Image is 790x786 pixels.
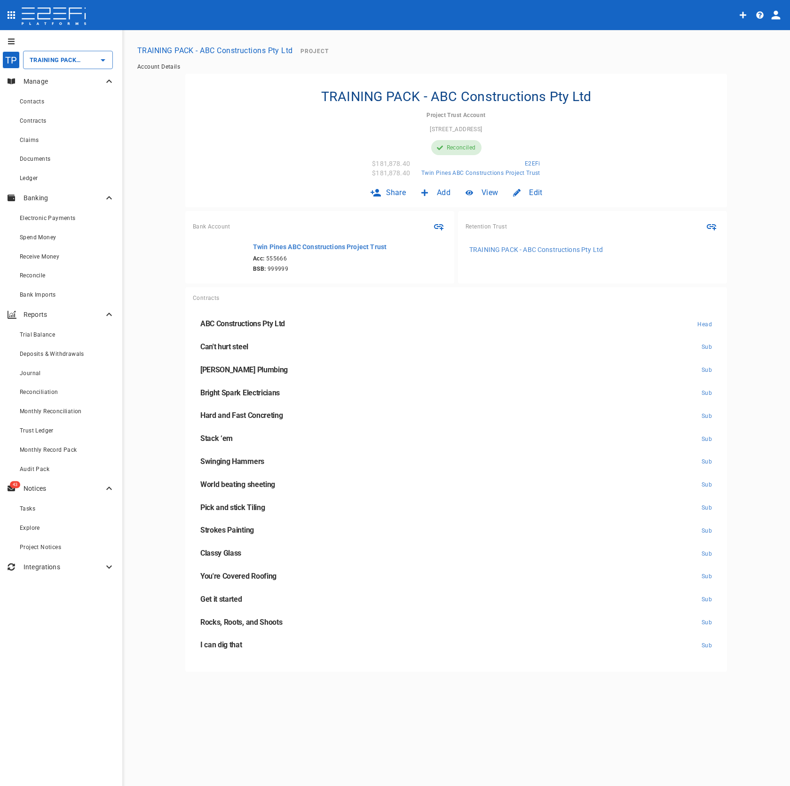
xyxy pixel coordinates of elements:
[321,89,592,104] h4: TRAINING PACK - ABC Constructions Pty Ltd
[24,484,103,493] p: Notices
[702,573,712,580] span: Sub
[20,175,38,181] span: Ledger
[193,634,719,657] a: I can dig thatSub
[2,51,20,69] div: TP
[193,313,719,336] a: ABC Constructions Pty LtdHead
[253,255,387,262] span: 555666
[200,618,282,627] span: Rocks, Roots, and Shoots
[20,118,47,124] span: Contracts
[193,588,719,611] a: Get it startedSub
[506,181,550,204] div: Edit
[20,408,82,415] span: Monthly Reconciliation
[363,181,414,204] div: Share
[702,344,712,350] span: Sub
[702,527,712,534] span: Sub
[421,170,540,176] span: Twin Pines ABC Constructions Project Trust
[702,596,712,603] span: Sub
[200,549,241,558] span: Classy Glass
[300,48,329,55] span: Project
[193,611,719,634] a: Rocks, Roots, and ShootsSub
[193,450,719,473] a: Swinging HammersSub
[193,542,719,565] a: Classy GlassSub
[200,319,285,328] span: ABC Constructions Pty Ltd
[200,342,248,351] span: Can't hurt steel
[193,427,719,450] a: Stack ‘emSub
[697,321,712,328] span: Head
[193,336,719,359] a: Can't hurt steelSub
[24,193,103,203] p: Banking
[386,187,406,198] span: Share
[703,219,719,235] button: Link RTA
[20,331,55,338] span: Trial Balance
[427,112,485,118] span: Project Trust Account
[200,595,242,604] span: Get it started
[193,359,719,382] a: [PERSON_NAME] PlumbingSub
[20,525,40,531] span: Explore
[20,156,51,162] span: Documents
[20,272,46,279] span: Reconcile
[482,187,498,198] span: View
[27,55,82,65] input: TRAINING PACK - ABC Constructions Pty Ltd
[193,496,719,519] a: Pick and stick TilingSub
[431,219,447,235] span: Connect Bank Feed
[200,526,254,534] span: Strokes Painting
[702,390,712,396] span: Sub
[702,413,712,419] span: Sub
[20,389,58,395] span: Reconciliation
[20,351,84,357] span: Deposits & Withdrawals
[200,411,283,420] span: Hard and Fast Concreting
[200,388,280,397] span: Bright Spark Electricians
[430,126,482,133] span: [STREET_ADDRESS]
[529,187,542,198] span: Edit
[96,54,110,67] button: Open
[372,168,410,178] p: $181,878.40
[253,255,265,262] b: Acc:
[137,63,775,70] nav: breadcrumb
[372,159,410,168] p: $181,878.40
[20,544,61,550] span: Project Notices
[20,253,59,260] span: Receive Money
[525,160,540,167] span: E2EFi
[20,291,56,298] span: Bank Imports
[200,365,288,374] span: [PERSON_NAME] Plumbing
[466,242,719,257] a: TRAINING PACK - ABC Constructions Pty Ltd
[193,382,719,405] a: Bright Spark ElectriciansSub
[702,619,712,626] span: Sub
[193,295,220,301] span: Contracts
[20,137,39,143] span: Claims
[20,234,56,241] span: Spend Money
[702,367,712,373] span: Sub
[20,447,77,453] span: Monthly Record Pack
[24,77,103,86] p: Manage
[20,98,44,105] span: Contacts
[20,427,54,434] span: Trust Ledger
[200,434,233,443] span: Stack ‘em
[437,187,450,198] span: Add
[413,181,458,204] div: Add
[702,481,712,488] span: Sub
[20,215,76,221] span: Electronic Payments
[702,642,712,649] span: Sub
[458,181,506,204] div: View
[253,266,266,272] b: BSB:
[134,41,297,60] button: TRAINING PACK - ABC Constructions Pty Ltd
[702,436,712,442] span: Sub
[193,404,719,427] a: Hard and Fast ConcretingSub
[193,473,719,496] a: World beating sheetingSub
[137,63,180,70] a: Account Details
[24,310,103,319] p: Reports
[702,550,712,557] span: Sub
[20,370,41,377] span: Journal
[20,466,49,472] span: Audit Pack
[200,457,264,466] span: Swinging Hammers
[200,480,275,489] span: World beating sheeting
[10,481,20,488] span: 43
[200,503,265,512] span: Pick and stick Tiling
[466,223,507,230] span: Retention Trust
[469,245,603,254] p: TRAINING PACK - ABC Constructions Pty Ltd
[193,519,719,542] a: Strokes PaintingSub
[193,223,230,230] span: Bank Account
[253,242,387,252] p: Twin Pines ABC Constructions Project Trust
[253,266,387,272] span: 999999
